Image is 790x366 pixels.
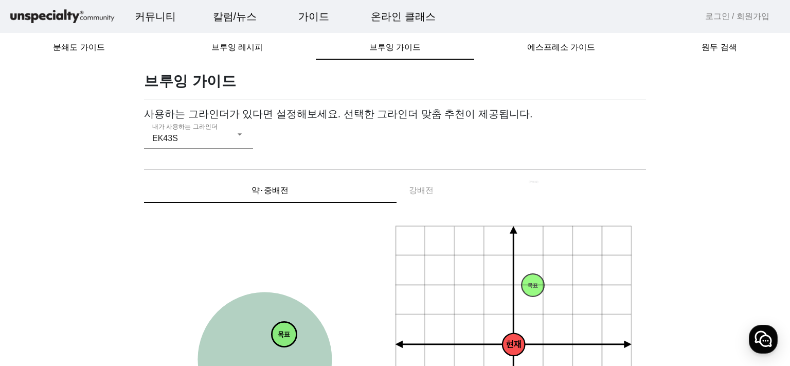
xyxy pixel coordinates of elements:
a: 대화 [68,281,133,306]
tspan: 현재 [506,340,522,350]
span: 홈 [32,296,39,304]
span: 대화 [94,297,106,305]
a: 온라인 클래스 [363,3,444,30]
h3: 사용하는 그라인더가 있다면 설정해보세요. 선택한 그라인더 맞춤 추천이 제공됩니다. [144,108,646,120]
img: logo [8,8,116,26]
span: 에스프레소 가이드 [527,43,595,51]
a: 커뮤니티 [127,3,184,30]
a: 가이드 [290,3,337,30]
tspan: 목표 [278,331,290,340]
span: 브루잉 가이드 [369,43,421,51]
a: 로그인 / 회원가입 [705,10,769,23]
span: 브루잉 레시피 [211,43,263,51]
span: 분쇄도 가이드 [53,43,104,51]
span: EK43S [152,134,178,143]
a: 홈 [3,281,68,306]
a: 칼럼/뉴스 [205,3,265,30]
a: 설정 [133,281,197,306]
span: 약⋅중배전 [252,186,289,195]
span: 원두 검색 [702,43,737,51]
span: 설정 [159,296,171,304]
h1: 브루잉 가이드 [144,72,646,91]
mat-label: 내가 사용하는 그라인더 [152,124,218,130]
